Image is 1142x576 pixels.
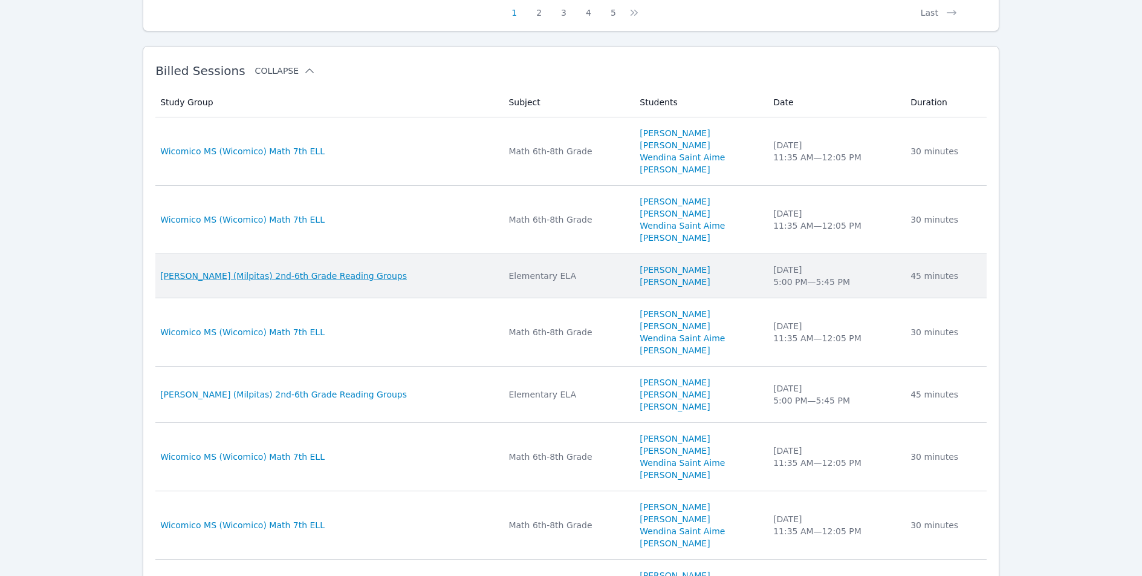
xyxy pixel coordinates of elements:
[910,519,979,531] div: 30 minutes
[640,208,710,220] a: [PERSON_NAME]
[903,88,987,117] th: Duration
[640,525,725,537] a: Wendina Saint Aime
[155,88,501,117] th: Study Group
[508,451,625,463] div: Math 6th-8th Grade
[640,308,710,320] a: [PERSON_NAME]
[910,326,979,338] div: 30 minutes
[773,513,896,537] div: [DATE] 11:35 AM — 12:05 PM
[640,445,710,457] a: [PERSON_NAME]
[640,401,710,413] a: [PERSON_NAME]
[508,145,625,157] div: Math 6th-8th Grade
[640,433,710,445] a: [PERSON_NAME]
[640,163,710,175] a: [PERSON_NAME]
[910,388,979,401] div: 45 minutes
[773,264,896,288] div: [DATE] 5:00 PM — 5:45 PM
[640,344,710,356] a: [PERSON_NAME]
[640,127,710,139] a: [PERSON_NAME]
[640,332,725,344] a: Wendina Saint Aime
[160,214,325,226] a: Wicomico MS (Wicomico) Math 7th ELL
[640,264,710,276] a: [PERSON_NAME]
[910,451,979,463] div: 30 minutes
[155,367,987,423] tr: [PERSON_NAME] (Milpitas) 2nd-6th Grade Reading GroupsElementary ELA[PERSON_NAME][PERSON_NAME][PER...
[773,382,896,407] div: [DATE] 5:00 PM — 5:45 PM
[640,195,710,208] a: [PERSON_NAME]
[155,64,245,78] span: Billed Sessions
[640,457,725,469] a: Wendina Saint Aime
[773,208,896,232] div: [DATE] 11:35 AM — 12:05 PM
[155,298,987,367] tr: Wicomico MS (Wicomico) Math 7th ELLMath 6th-8th Grade[PERSON_NAME][PERSON_NAME]Wendina Saint Aime...
[508,388,625,401] div: Elementary ELA
[160,145,325,157] a: Wicomico MS (Wicomico) Math 7th ELL
[160,388,407,401] a: [PERSON_NAME] (Milpitas) 2nd-6th Grade Reading Groups
[155,423,987,491] tr: Wicomico MS (Wicomico) Math 7th ELLMath 6th-8th Grade[PERSON_NAME][PERSON_NAME]Wendina Saint Aime...
[640,376,710,388] a: [PERSON_NAME]
[508,214,625,226] div: Math 6th-8th Grade
[640,320,710,332] a: [PERSON_NAME]
[508,270,625,282] div: Elementary ELA
[640,513,710,525] a: [PERSON_NAME]
[640,220,725,232] a: Wendina Saint Aime
[155,186,987,254] tr: Wicomico MS (Wicomico) Math 7th ELLMath 6th-8th Grade[PERSON_NAME][PERSON_NAME]Wendina Saint Aime...
[508,519,625,531] div: Math 6th-8th Grade
[632,88,766,117] th: Students
[155,117,987,186] tr: Wicomico MS (Wicomico) Math 7th ELLMath 6th-8th Grade[PERSON_NAME][PERSON_NAME]Wendina Saint Aime...
[766,88,903,117] th: Date
[501,88,632,117] th: Subject
[773,139,896,163] div: [DATE] 11:35 AM — 12:05 PM
[910,270,979,282] div: 45 minutes
[910,214,979,226] div: 30 minutes
[910,145,979,157] div: 30 minutes
[160,451,325,463] a: Wicomico MS (Wicomico) Math 7th ELL
[160,270,407,282] a: [PERSON_NAME] (Milpitas) 2nd-6th Grade Reading Groups
[640,537,710,549] a: [PERSON_NAME]
[508,326,625,338] div: Math 6th-8th Grade
[640,276,710,288] a: [PERSON_NAME]
[160,519,325,531] a: Wicomico MS (Wicomico) Math 7th ELL
[773,445,896,469] div: [DATE] 11:35 AM — 12:05 PM
[640,232,710,244] a: [PERSON_NAME]
[773,320,896,344] div: [DATE] 11:35 AM — 12:05 PM
[160,326,325,338] a: Wicomico MS (Wicomico) Math 7th ELL
[255,65,316,77] button: Collapse
[155,491,987,560] tr: Wicomico MS (Wicomico) Math 7th ELLMath 6th-8th Grade[PERSON_NAME][PERSON_NAME]Wendina Saint Aime...
[640,388,710,401] a: [PERSON_NAME]
[640,139,710,151] a: [PERSON_NAME]
[640,469,710,481] a: [PERSON_NAME]
[640,501,710,513] a: [PERSON_NAME]
[155,254,987,298] tr: [PERSON_NAME] (Milpitas) 2nd-6th Grade Reading GroupsElementary ELA[PERSON_NAME][PERSON_NAME][DAT...
[640,151,725,163] a: Wendina Saint Aime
